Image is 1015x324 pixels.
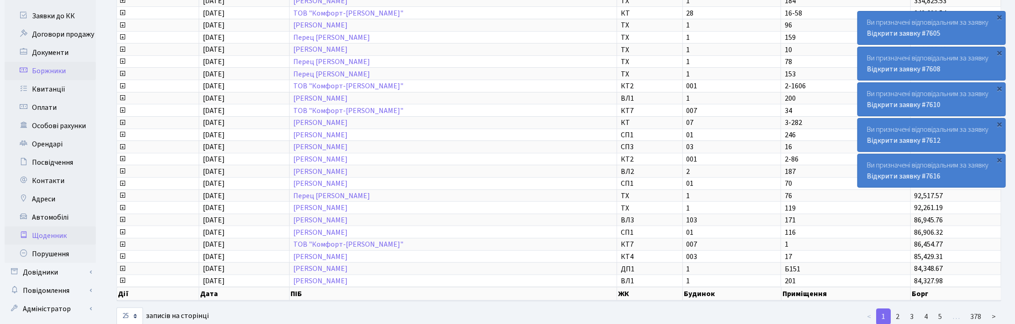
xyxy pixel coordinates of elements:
[785,265,906,273] span: Б151
[621,119,679,126] span: КТ
[621,180,679,187] span: СП1
[293,264,348,274] a: [PERSON_NAME]
[621,205,679,212] span: ТХ
[785,95,906,102] span: 200
[621,168,679,175] span: ВЛ2
[203,32,225,43] span: [DATE]
[785,277,906,285] span: 201
[785,10,906,17] span: 16-58
[687,205,777,212] span: 1
[293,20,348,30] a: [PERSON_NAME]
[617,287,683,301] th: ЖК
[683,287,782,301] th: Будинок
[687,168,777,175] span: 2
[621,70,679,78] span: ТХ
[5,117,96,135] a: Особові рахунки
[687,82,777,90] span: 001
[785,216,906,224] span: 171
[687,192,777,200] span: 1
[203,20,225,30] span: [DATE]
[785,205,906,212] span: 119
[117,287,199,301] th: Дії
[293,276,348,286] a: [PERSON_NAME]
[621,216,679,224] span: ВЛ3
[5,245,96,263] a: Порушення
[687,95,777,102] span: 1
[785,168,906,175] span: 187
[203,276,225,286] span: [DATE]
[621,277,679,285] span: ВЛ1
[203,8,225,18] span: [DATE]
[785,131,906,139] span: 246
[867,171,941,181] a: Відкрити заявку #7616
[687,253,777,260] span: 003
[293,130,348,140] a: [PERSON_NAME]
[621,82,679,90] span: КТ2
[621,107,679,114] span: КТ7
[5,7,96,25] a: Заявки до КК
[203,118,225,128] span: [DATE]
[785,119,906,126] span: 3-282
[785,253,906,260] span: 17
[621,131,679,139] span: СП1
[621,156,679,163] span: КТ2
[785,22,906,29] span: 96
[915,239,943,249] span: 86,454.77
[293,227,348,238] a: [PERSON_NAME]
[203,227,225,238] span: [DATE]
[621,46,679,54] span: ТХ
[203,252,225,262] span: [DATE]
[293,93,348,103] a: [PERSON_NAME]
[199,287,290,301] th: Дата
[785,156,906,163] span: 2-86
[867,135,941,146] a: Відкрити заявку #7612
[293,252,348,262] a: [PERSON_NAME]
[915,191,943,201] span: 92,517.57
[915,8,947,18] span: 242,691.54
[293,118,348,128] a: [PERSON_NAME]
[858,119,1005,151] div: Ви призначені відповідальним за заявку
[785,180,906,187] span: 70
[858,11,1005,44] div: Ви призначені відповідальним за заявку
[785,143,906,151] span: 16
[995,48,1004,57] div: ×
[203,178,225,189] span: [DATE]
[621,253,679,260] span: КТ4
[203,203,225,213] span: [DATE]
[5,80,96,98] a: Квитанції
[203,239,225,249] span: [DATE]
[5,153,96,172] a: Посвідчення
[687,70,777,78] span: 1
[621,192,679,200] span: ТХ
[293,178,348,189] a: [PERSON_NAME]
[5,227,96,245] a: Щоденник
[621,229,679,236] span: СП1
[621,241,679,248] span: КТ7
[293,191,370,201] a: Перец [PERSON_NAME]
[203,81,225,91] span: [DATE]
[621,34,679,41] span: ТХ
[995,119,1004,129] div: ×
[293,106,403,116] a: ТОВ "Комфорт-[PERSON_NAME]"
[911,287,1002,301] th: Борг
[995,84,1004,93] div: ×
[5,281,96,300] a: Повідомлення
[290,287,617,301] th: ПІБ
[687,180,777,187] span: 01
[5,25,96,43] a: Договори продажу
[785,70,906,78] span: 153
[687,107,777,114] span: 007
[915,252,943,262] span: 85,429.31
[203,69,225,79] span: [DATE]
[293,81,403,91] a: ТОВ "Комфорт-[PERSON_NAME]"
[687,10,777,17] span: 28
[5,300,96,318] a: Адміністратор
[203,215,225,225] span: [DATE]
[203,93,225,103] span: [DATE]
[5,62,96,80] a: Боржники
[621,22,679,29] span: ТХ
[687,22,777,29] span: 1
[293,142,348,152] a: [PERSON_NAME]
[858,83,1005,116] div: Ви призначені відповідальним за заявку
[203,191,225,201] span: [DATE]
